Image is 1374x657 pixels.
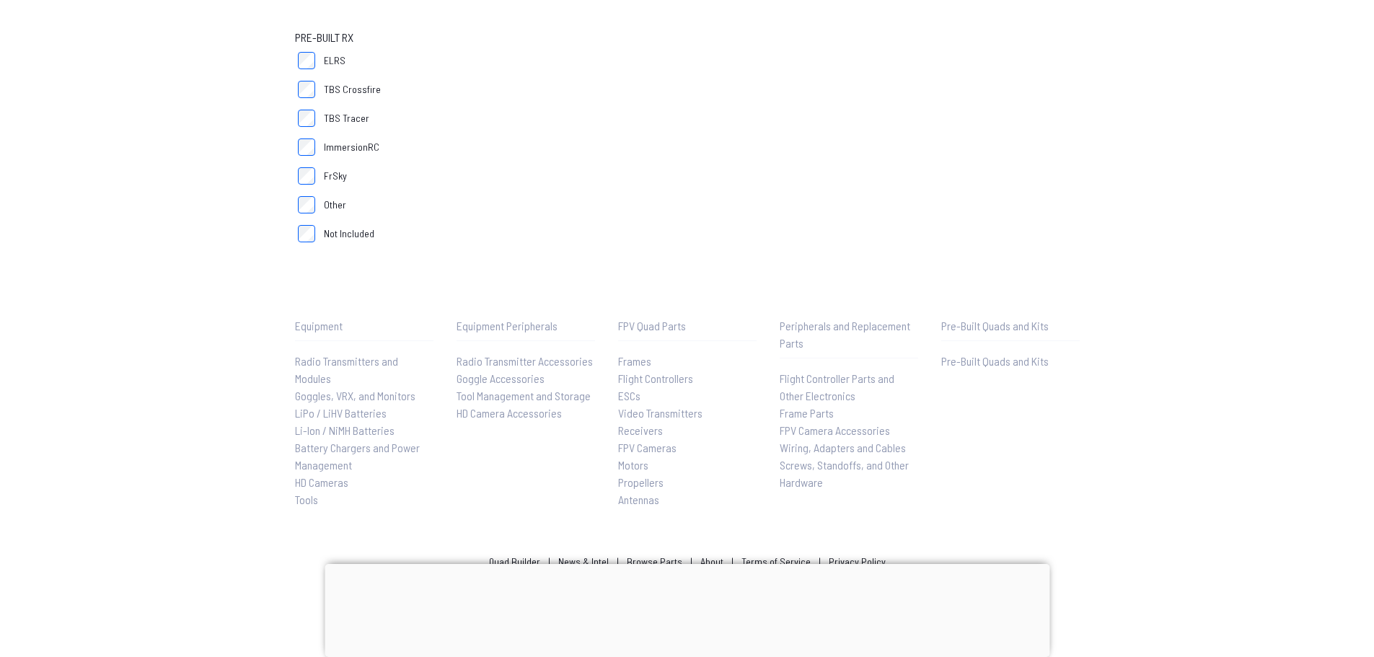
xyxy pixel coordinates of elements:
[457,353,595,370] a: Radio Transmitter Accessories
[941,353,1080,370] a: Pre-Built Quads and Kits
[295,353,433,387] a: Radio Transmitters and Modules
[457,370,595,387] a: Goggle Accessories
[618,317,757,335] p: FPV Quad Parts
[618,458,648,472] span: Motors
[457,317,595,335] p: Equipment Peripherals
[780,317,918,352] p: Peripherals and Replacement Parts
[295,405,433,422] a: LiPo / LiHV Batteries
[298,138,315,156] input: ImmersionRC
[298,225,315,242] input: Not Included
[618,387,757,405] a: ESCs
[741,555,811,568] a: Terms of Service
[618,441,677,454] span: FPV Cameras
[325,564,1049,653] iframe: Advertisement
[618,422,757,439] a: Receivers
[295,406,387,420] span: LiPo / LiHV Batteries
[627,555,682,568] a: Browse Parts
[324,198,346,212] span: Other
[295,423,395,437] span: Li-Ion / NiMH Batteries
[618,475,664,489] span: Propellers
[295,441,420,472] span: Battery Chargers and Power Management
[298,52,315,69] input: ELRS
[780,441,906,454] span: Wiring, Adapters and Cables
[457,371,545,385] span: Goggle Accessories
[298,167,315,185] input: FrSky
[780,423,890,437] span: FPV Camera Accessories
[295,389,415,402] span: Goggles, VRX, and Monitors
[618,439,757,457] a: FPV Cameras
[295,354,398,385] span: Radio Transmitters and Modules
[295,491,433,508] a: Tools
[324,82,381,97] span: TBS Crossfire
[298,81,315,98] input: TBS Crossfire
[295,387,433,405] a: Goggles, VRX, and Monitors
[324,169,347,183] span: FrSky
[558,555,609,568] a: News & Intel
[618,406,703,420] span: Video Transmitters
[618,354,651,368] span: Frames
[618,493,659,506] span: Antennas
[295,317,433,335] p: Equipment
[618,423,663,437] span: Receivers
[700,555,723,568] a: About
[457,387,595,405] a: Tool Management and Storage
[457,406,562,420] span: HD Camera Accessories
[295,493,318,506] span: Tools
[298,110,315,127] input: TBS Tracer
[618,457,757,474] a: Motors
[618,389,640,402] span: ESCs
[618,474,757,491] a: Propellers
[295,29,353,46] span: Pre-Built RX
[295,422,433,439] a: Li-Ion / NiMH Batteries
[618,491,757,508] a: Antennas
[324,140,379,154] span: ImmersionRC
[780,370,918,405] a: Flight Controller Parts and Other Electronics
[780,457,918,491] a: Screws, Standoffs, and Other Hardware
[457,405,595,422] a: HD Camera Accessories
[829,555,886,568] a: Privacy Policy
[780,406,834,420] span: Frame Parts
[483,555,891,569] p: | | | | |
[618,371,693,385] span: Flight Controllers
[780,458,909,489] span: Screws, Standoffs, and Other Hardware
[295,474,433,491] a: HD Cameras
[295,475,348,489] span: HD Cameras
[324,226,374,241] span: Not Included
[457,354,593,368] span: Radio Transmitter Accessories
[780,422,918,439] a: FPV Camera Accessories
[618,353,757,370] a: Frames
[941,317,1080,335] p: Pre-Built Quads and Kits
[457,389,591,402] span: Tool Management and Storage
[941,354,1049,368] span: Pre-Built Quads and Kits
[324,53,345,68] span: ELRS
[324,111,369,125] span: TBS Tracer
[780,371,894,402] span: Flight Controller Parts and Other Electronics
[618,405,757,422] a: Video Transmitters
[298,196,315,213] input: Other
[618,370,757,387] a: Flight Controllers
[295,439,433,474] a: Battery Chargers and Power Management
[780,439,918,457] a: Wiring, Adapters and Cables
[780,405,918,422] a: Frame Parts
[489,555,540,568] a: Quad Builder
